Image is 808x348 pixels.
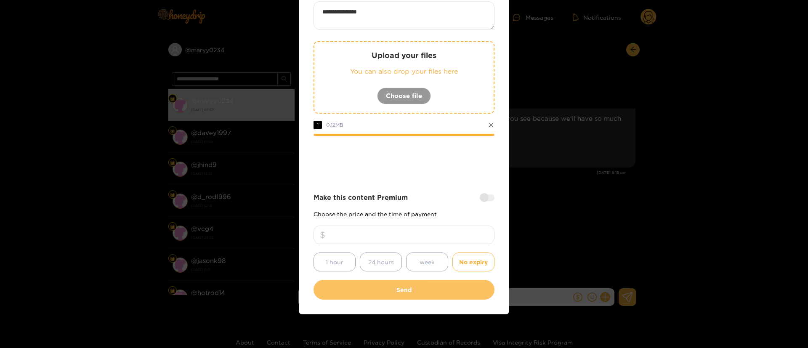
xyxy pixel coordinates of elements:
[331,66,477,76] p: You can also drop your files here
[377,88,431,104] button: Choose file
[331,50,477,60] p: Upload your files
[314,280,494,300] button: Send
[326,122,343,128] span: 0.12 MB
[452,252,494,271] button: No expiry
[368,257,394,267] span: 24 hours
[314,252,356,271] button: 1 hour
[314,121,322,129] span: 1
[314,211,494,217] p: Choose the price and the time of payment
[420,257,435,267] span: week
[360,252,402,271] button: 24 hours
[326,257,343,267] span: 1 hour
[459,257,488,267] span: No expiry
[314,193,408,202] strong: Make this content Premium
[406,252,448,271] button: week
